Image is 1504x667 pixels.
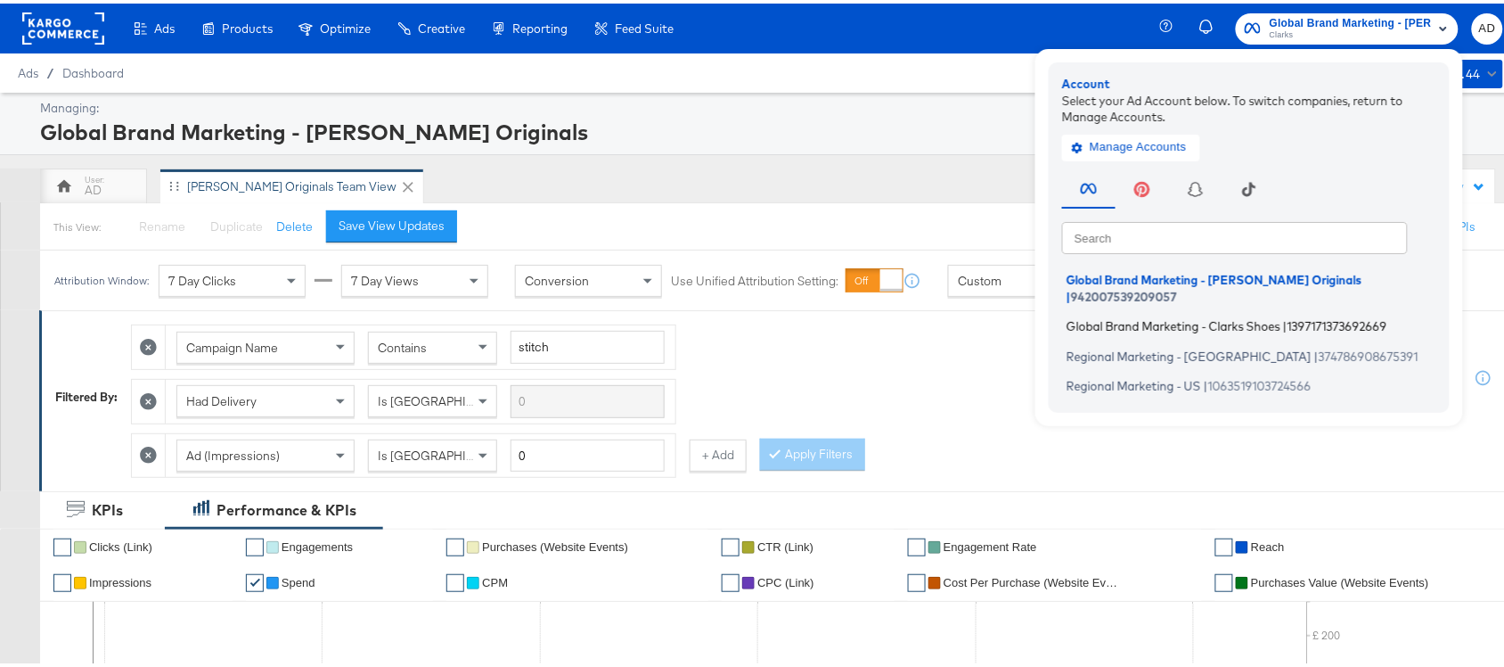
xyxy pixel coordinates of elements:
div: [PERSON_NAME] Originals Team View [187,175,396,192]
input: Enter a search term [511,327,665,360]
div: Drag to reorder tab [169,177,179,187]
span: Creative [418,18,465,32]
a: ✔ [53,571,71,589]
div: Managing: [40,96,1499,113]
span: Engagement Rate [944,537,1037,550]
label: Use Unified Attribution Setting: [671,269,838,286]
span: Had Delivery [186,390,257,406]
a: ✔ [1215,571,1233,589]
div: Global Brand Marketing - [PERSON_NAME] Originals [40,113,1499,144]
div: Performance & KPIs [217,497,356,517]
span: Conversion [525,269,589,285]
button: Save View Updates [326,207,457,239]
a: ✔ [722,535,740,553]
a: ✔ [246,571,264,589]
a: ✔ [246,535,264,553]
div: KPIs [92,497,123,517]
span: / [38,62,62,77]
span: Regional Marketing - [GEOGRAPHIC_DATA] [1067,345,1312,359]
div: This View: [53,217,101,231]
span: Clicks (Link) [89,537,152,550]
span: Contains [378,336,427,352]
div: Account [1062,72,1436,89]
button: Global Brand Marketing - [PERSON_NAME] OriginalsClarks [1236,10,1459,41]
span: Clarks [1270,25,1432,39]
span: CPM [482,572,508,586]
button: £145.44 [1423,56,1503,85]
span: Is [GEOGRAPHIC_DATA] [378,390,514,406]
span: Global Brand Marketing - [PERSON_NAME] Originals [1270,11,1432,29]
span: | [1067,285,1071,300]
span: Ad (Impressions) [186,444,280,460]
span: 1397171373692669 [1287,316,1387,330]
span: 1063519103724566 [1208,375,1312,390]
span: Regional Marketing - US [1067,375,1201,390]
span: AD [1479,15,1496,36]
a: ✔ [446,535,464,553]
div: Save View Updates [339,214,445,231]
span: | [1204,375,1208,390]
span: Is [GEOGRAPHIC_DATA] [378,444,514,460]
a: Dashboard [62,62,124,77]
span: Impressions [89,572,151,586]
span: Global Brand Marketing - [PERSON_NAME] Originals [1067,269,1362,284]
span: 942007539209057 [1071,285,1177,300]
span: Products [222,18,273,32]
span: 7 Day Views [351,269,419,285]
input: Enter a number [511,436,665,469]
span: | [1314,345,1319,359]
span: CPC (Link) [757,572,814,586]
span: Ads [18,62,38,77]
button: AD [1472,10,1503,41]
span: Campaign Name [186,336,278,352]
span: Duplicate [210,215,263,231]
button: + Add [690,436,747,468]
a: ✔ [1215,535,1233,553]
span: Optimize [320,18,371,32]
a: ✔ [53,535,71,553]
span: Spend [282,572,315,586]
span: Cost Per Purchase (Website Events) [944,572,1122,586]
span: Reporting [512,18,568,32]
div: Filtered By: [55,385,118,402]
div: Select your Ad Account below. To switch companies, return to Manage Accounts. [1062,88,1436,121]
span: 374786908675391 [1319,345,1418,359]
span: Rename [139,215,185,231]
span: 7 Day Clicks [168,269,236,285]
button: Manage Accounts [1062,130,1200,157]
span: Global Brand Marketing - Clarks Shoes [1067,316,1280,330]
button: Delete [276,215,313,232]
span: Purchases (Website Events) [482,537,628,550]
span: Custom [958,269,1001,285]
input: Enter a search term [511,382,665,415]
span: Ads [154,18,175,32]
div: AD [85,178,102,195]
span: Engagements [282,537,353,550]
span: Reach [1251,537,1285,550]
span: Feed Suite [615,18,674,32]
span: Purchases Value (Website Events) [1251,572,1429,586]
span: Manage Accounts [1075,134,1187,154]
a: ✔ [908,571,926,589]
div: Attribution Window: [53,271,150,284]
a: ✔ [908,535,926,553]
a: ✔ [722,571,740,589]
a: ✔ [446,571,464,589]
span: CTR (Link) [757,537,813,550]
span: | [1283,316,1287,330]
